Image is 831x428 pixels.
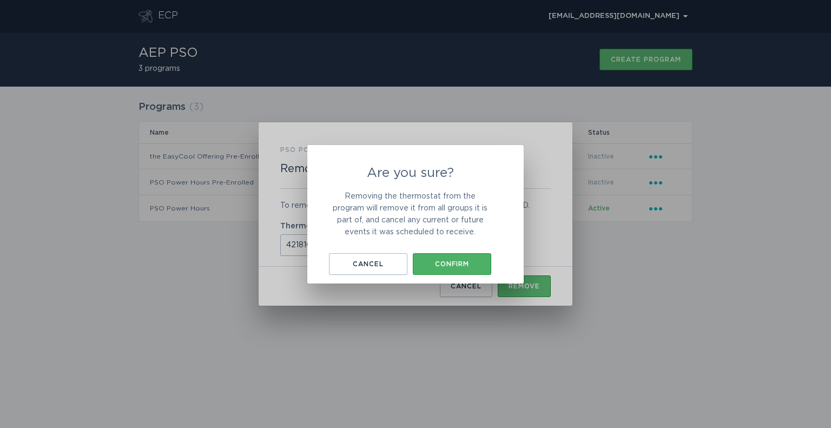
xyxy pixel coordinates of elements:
h2: Are you sure? [329,167,491,180]
div: Are you sure? [307,145,524,284]
p: Removing the thermostat from the program will remove it from all groups it is part of, and cancel... [329,190,491,238]
button: Confirm [413,253,491,275]
div: Confirm [418,261,486,267]
div: Cancel [334,261,402,267]
button: Cancel [329,253,407,275]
